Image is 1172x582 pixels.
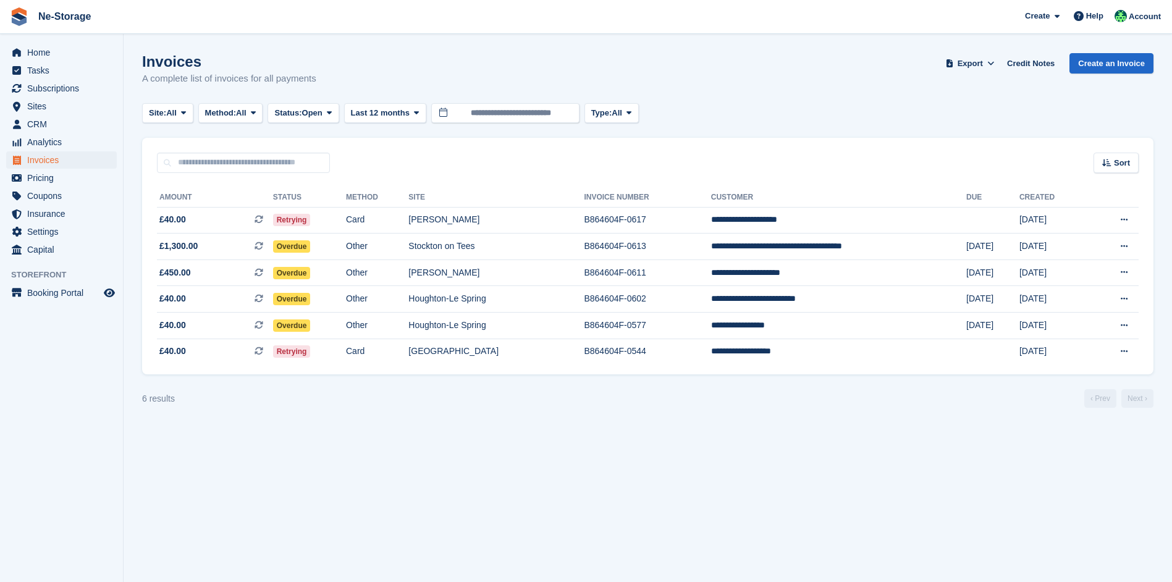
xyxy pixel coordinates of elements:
[958,57,983,70] span: Export
[6,205,117,222] a: menu
[344,103,426,124] button: Last 12 months
[27,98,101,115] span: Sites
[27,133,101,151] span: Analytics
[159,213,186,226] span: £40.00
[584,313,710,339] td: B864604F-0577
[27,44,101,61] span: Home
[27,187,101,205] span: Coupons
[408,259,584,286] td: [PERSON_NAME]
[346,234,408,260] td: Other
[346,313,408,339] td: Other
[273,293,311,305] span: Overdue
[1019,259,1088,286] td: [DATE]
[584,188,710,208] th: Invoice Number
[142,392,175,405] div: 6 results
[27,241,101,258] span: Capital
[584,259,710,286] td: B864604F-0611
[6,116,117,133] a: menu
[346,339,408,365] td: Card
[591,107,612,119] span: Type:
[6,133,117,151] a: menu
[6,187,117,205] a: menu
[966,259,1019,286] td: [DATE]
[142,103,193,124] button: Site: All
[584,207,710,234] td: B864604F-0617
[1084,389,1116,408] a: Previous
[11,269,123,281] span: Storefront
[27,284,101,302] span: Booking Portal
[1019,313,1088,339] td: [DATE]
[1019,234,1088,260] td: [DATE]
[10,7,28,26] img: stora-icon-8386f47178a22dfd0bd8f6a31ec36ba5ce8667c1dd55bd0f319d3a0aa187defe.svg
[612,107,622,119] span: All
[159,319,186,332] span: £40.00
[6,62,117,79] a: menu
[159,240,198,253] span: £1,300.00
[584,339,710,365] td: B864604F-0544
[6,223,117,240] a: menu
[408,207,584,234] td: [PERSON_NAME]
[6,151,117,169] a: menu
[408,313,584,339] td: Houghton-Le Spring
[408,286,584,313] td: Houghton-Le Spring
[159,345,186,358] span: £40.00
[1019,188,1088,208] th: Created
[6,284,117,302] a: menu
[273,214,311,226] span: Retrying
[346,259,408,286] td: Other
[27,205,101,222] span: Insurance
[273,267,311,279] span: Overdue
[1019,207,1088,234] td: [DATE]
[142,53,316,70] h1: Invoices
[408,339,584,365] td: [GEOGRAPHIC_DATA]
[142,72,316,86] p: A complete list of invoices for all payments
[1121,389,1153,408] a: Next
[236,107,247,119] span: All
[27,151,101,169] span: Invoices
[1082,389,1156,408] nav: Page
[159,266,191,279] span: £450.00
[27,62,101,79] span: Tasks
[408,188,584,208] th: Site
[346,188,408,208] th: Method
[6,169,117,187] a: menu
[273,188,346,208] th: Status
[198,103,263,124] button: Method: All
[273,345,311,358] span: Retrying
[149,107,166,119] span: Site:
[102,285,117,300] a: Preview store
[346,286,408,313] td: Other
[966,286,1019,313] td: [DATE]
[346,207,408,234] td: Card
[966,234,1019,260] td: [DATE]
[268,103,339,124] button: Status: Open
[1025,10,1050,22] span: Create
[1019,339,1088,365] td: [DATE]
[711,188,966,208] th: Customer
[1115,10,1127,22] img: Jay Johal
[584,286,710,313] td: B864604F-0602
[1069,53,1153,74] a: Create an Invoice
[27,116,101,133] span: CRM
[351,107,410,119] span: Last 12 months
[1019,286,1088,313] td: [DATE]
[302,107,323,119] span: Open
[27,80,101,97] span: Subscriptions
[205,107,237,119] span: Method:
[33,6,96,27] a: Ne-Storage
[27,169,101,187] span: Pricing
[6,80,117,97] a: menu
[584,234,710,260] td: B864604F-0613
[273,319,311,332] span: Overdue
[943,53,997,74] button: Export
[408,234,584,260] td: Stockton on Tees
[6,241,117,258] a: menu
[6,44,117,61] a: menu
[1114,157,1130,169] span: Sort
[966,188,1019,208] th: Due
[584,103,639,124] button: Type: All
[1002,53,1060,74] a: Credit Notes
[1086,10,1103,22] span: Help
[274,107,301,119] span: Status:
[273,240,311,253] span: Overdue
